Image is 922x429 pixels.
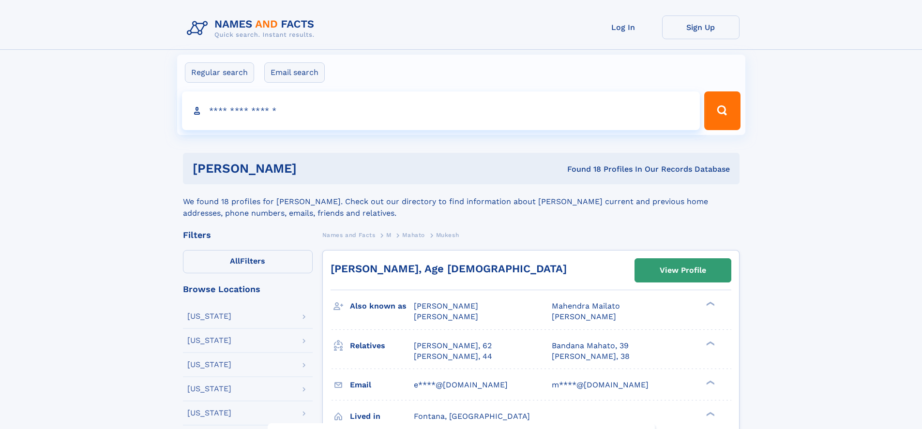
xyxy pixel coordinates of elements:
[331,263,567,275] a: [PERSON_NAME], Age [DEMOGRAPHIC_DATA]
[350,377,414,393] h3: Email
[402,232,425,238] span: Mahato
[432,164,730,175] div: Found 18 Profiles In Our Records Database
[414,340,492,351] a: [PERSON_NAME], 62
[350,298,414,314] h3: Also known as
[182,91,700,130] input: search input
[414,412,530,421] span: Fontana, [GEOGRAPHIC_DATA]
[662,15,740,39] a: Sign Up
[436,232,459,238] span: Mukesh
[704,411,715,417] div: ❯
[386,229,392,241] a: M
[552,312,616,321] span: [PERSON_NAME]
[183,15,322,42] img: Logo Names and Facts
[183,250,313,273] label: Filters
[414,301,478,311] span: [PERSON_NAME]
[187,409,231,417] div: [US_STATE]
[704,379,715,385] div: ❯
[704,301,715,307] div: ❯
[704,340,715,346] div: ❯
[183,184,740,219] div: We found 18 profiles for [PERSON_NAME]. Check out our directory to find information about [PERSON...
[264,62,325,83] label: Email search
[585,15,662,39] a: Log In
[635,259,731,282] a: View Profile
[386,232,392,238] span: M
[193,163,432,175] h1: [PERSON_NAME]
[414,351,492,362] a: [PERSON_NAME], 44
[185,62,254,83] label: Regular search
[183,231,313,239] div: Filters
[183,285,313,294] div: Browse Locations
[552,351,630,362] a: [PERSON_NAME], 38
[187,385,231,393] div: [US_STATE]
[414,312,478,321] span: [PERSON_NAME]
[552,301,620,311] span: Mahendra Mailato
[187,337,231,344] div: [US_STATE]
[704,91,740,130] button: Search Button
[350,408,414,425] h3: Lived in
[322,229,376,241] a: Names and Facts
[552,340,629,351] a: Bandana Mahato, 39
[230,256,240,266] span: All
[187,312,231,320] div: [US_STATE]
[660,259,706,281] div: View Profile
[350,338,414,354] h3: Relatives
[187,361,231,369] div: [US_STATE]
[402,229,425,241] a: Mahato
